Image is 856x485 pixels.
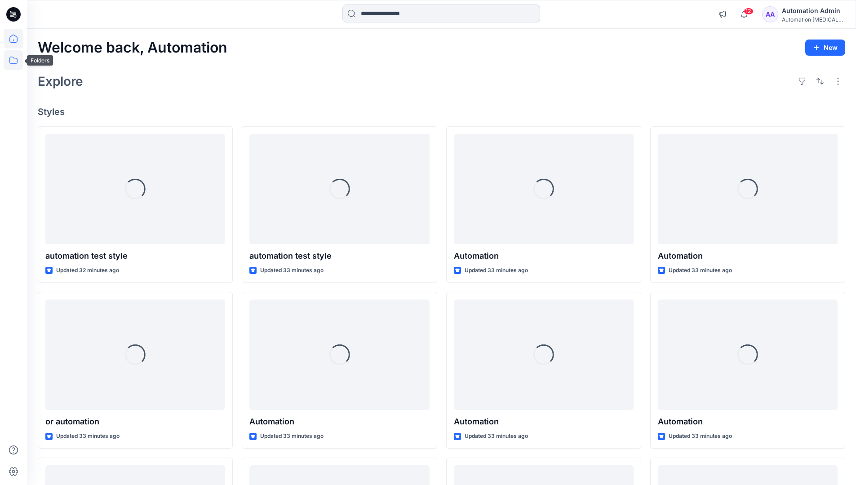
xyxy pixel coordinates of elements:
p: or automation [45,415,225,428]
p: automation test style [45,250,225,262]
p: Updated 33 minutes ago [465,266,528,275]
p: Updated 33 minutes ago [56,432,120,441]
div: AA [762,6,778,22]
h4: Styles [38,106,845,117]
p: Updated 33 minutes ago [669,432,732,441]
p: Updated 33 minutes ago [669,266,732,275]
p: Updated 33 minutes ago [465,432,528,441]
p: Automation [658,250,838,262]
p: Automation [249,415,429,428]
div: Automation Admin [782,5,845,16]
span: 12 [744,8,754,15]
p: Updated 33 minutes ago [260,266,324,275]
button: New [805,40,845,56]
h2: Explore [38,74,83,88]
p: Automation [454,250,634,262]
p: Automation [454,415,634,428]
p: Updated 32 minutes ago [56,266,119,275]
p: Updated 33 minutes ago [260,432,324,441]
div: Automation [MEDICAL_DATA]... [782,16,845,23]
h2: Welcome back, Automation [38,40,227,56]
p: Automation [658,415,838,428]
p: automation test style [249,250,429,262]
